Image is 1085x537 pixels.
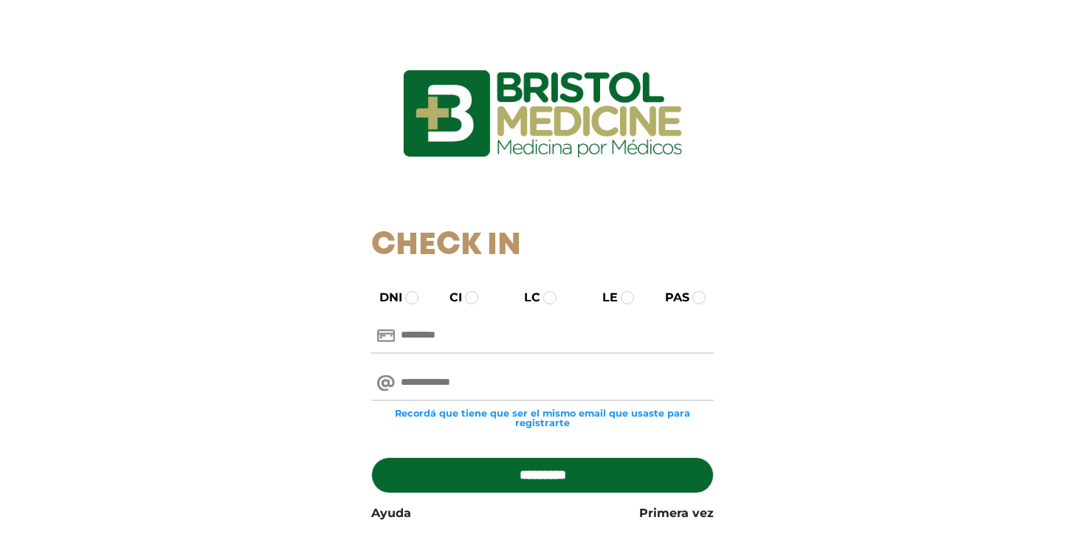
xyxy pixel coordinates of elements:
[511,289,540,307] label: LC
[639,504,714,522] a: Primera vez
[371,228,714,264] h1: Check In
[366,289,402,307] label: DNI
[343,18,742,210] img: logo_ingresarbristol.jpg
[589,289,618,307] label: LE
[436,289,462,307] label: CI
[652,289,689,307] label: PAS
[371,504,411,522] a: Ayuda
[371,408,714,428] small: Recordá que tiene que ser el mismo email que usaste para registrarte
